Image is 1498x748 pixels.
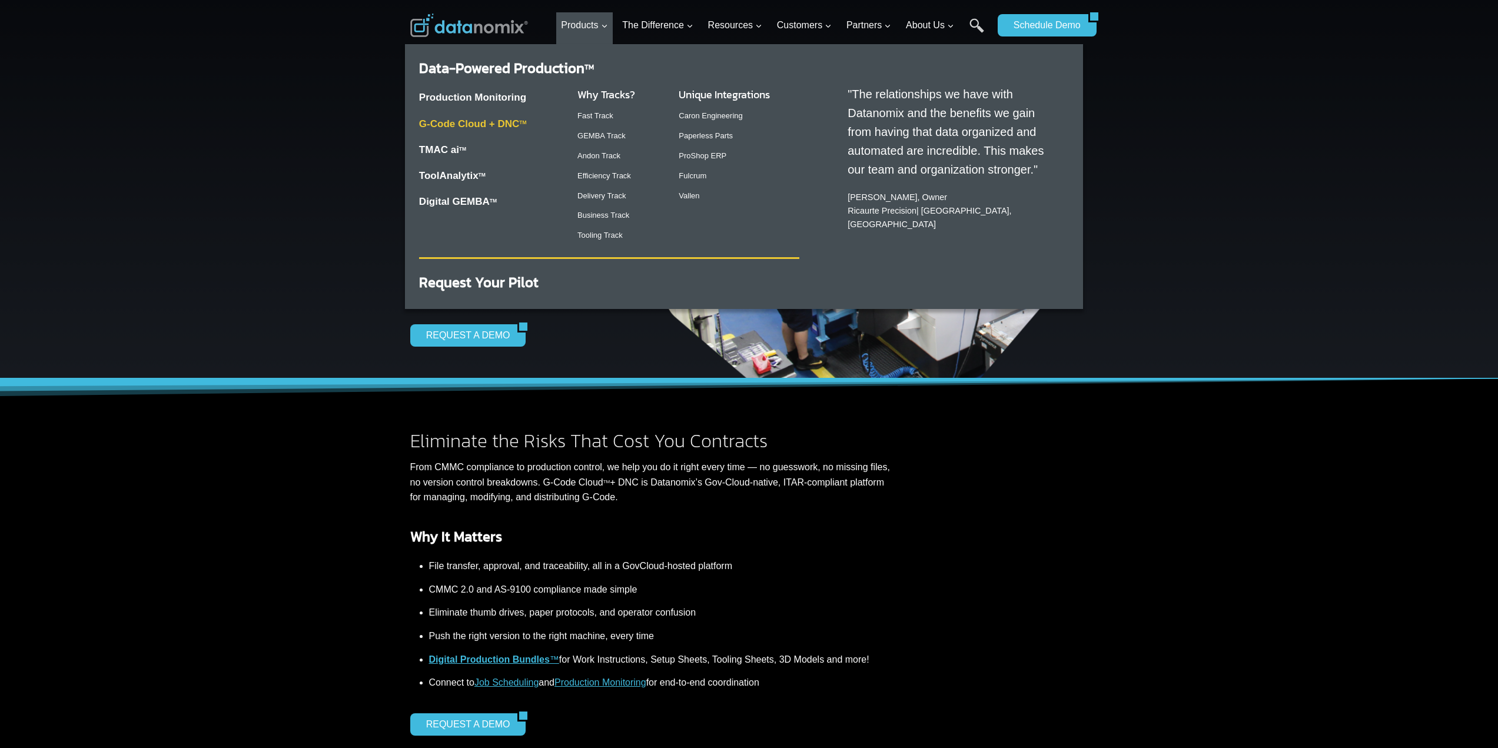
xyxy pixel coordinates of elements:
[577,191,626,200] a: Delivery Track
[132,262,150,271] a: Terms
[708,18,762,33] span: Resources
[429,624,891,648] li: Push the right version to the right machine, every time
[410,431,891,450] h2: Eliminate the Risks That Cost You Contracts
[419,92,526,103] a: Production Monitoring
[479,172,486,178] a: TM
[419,118,527,129] a: G-Code Cloud + DNCTM
[969,18,984,45] a: Search
[603,479,610,484] sup: TM
[410,526,502,547] strong: Why It Matters
[848,85,1057,179] p: "The relationships we have with Datanomix and the benefits we gain from having that data organize...
[577,111,613,120] a: Fast Track
[561,18,607,33] span: Products
[906,18,954,33] span: About Us
[679,171,706,180] a: Fulcrum
[419,272,539,292] a: Request Your Pilot
[577,231,623,240] a: Tooling Track
[848,206,916,215] a: Ricaurte Precision
[577,151,620,160] a: Andon Track
[490,198,497,204] sup: TM
[160,262,198,271] a: Privacy Policy
[577,87,635,102] a: Why Tracks?
[419,170,479,181] a: ToolAnalytix
[265,1,303,11] span: Last Name
[410,460,891,505] p: From CMMC compliance to production control, we help you do it right every time — no guesswork, no...
[584,62,594,72] sup: TM
[679,131,733,140] a: Paperless Parts
[419,144,466,155] a: TMAC aiTM
[846,18,891,33] span: Partners
[577,211,629,220] a: Business Track
[848,191,1057,231] p: [PERSON_NAME], Owner | [GEOGRAPHIC_DATA], [GEOGRAPHIC_DATA]
[679,87,799,102] h3: Unique Integrations
[556,6,992,45] nav: Primary Navigation
[265,49,318,59] span: Phone number
[265,145,310,156] span: State/Region
[679,191,699,200] a: Vallen
[679,111,742,120] a: Caron Engineering
[577,131,626,140] a: GEMBA Track
[577,171,631,180] a: Efficiency Track
[459,146,466,152] sup: TM
[410,324,518,347] a: REQUEST A DEMO
[410,14,528,37] img: Datanomix
[429,601,891,624] li: Eliminate thumb drives, paper protocols, and operator confusion
[419,196,497,207] a: Digital GEMBATM
[429,554,891,578] li: File transfer, approval, and traceability, all in a GovCloud-hosted platform
[429,578,891,601] li: CMMC 2.0 and AS-9100 compliance made simple
[777,18,832,33] span: Customers
[622,18,693,33] span: The Difference
[679,151,726,160] a: ProShop ERP
[419,58,594,78] a: Data-Powered ProductionTM
[998,14,1088,36] a: Schedule Demo
[519,119,526,125] sup: TM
